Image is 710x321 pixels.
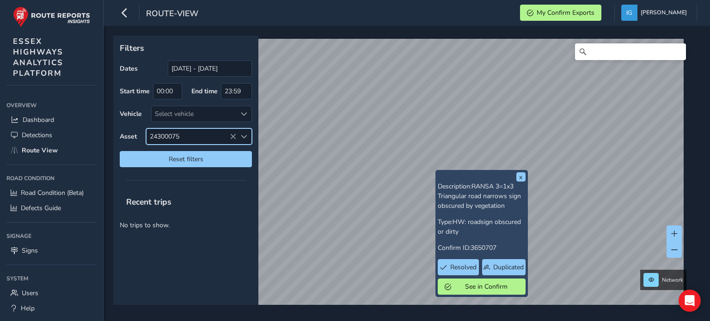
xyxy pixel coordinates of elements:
[679,290,701,312] div: Open Intercom Messenger
[438,218,521,236] span: HW: roadsign obscured or dirty
[22,146,58,155] span: Route View
[438,182,521,210] span: RANSA 3=1x3 Triangular road narrows sign obscured by vegetation
[6,112,97,127] a: Dashboard
[520,5,601,21] button: My Confirm Exports
[152,106,236,121] div: Select vehicle
[147,129,236,144] span: 24300075
[22,246,38,255] span: Signs
[6,98,97,112] div: Overview
[191,87,218,96] label: End time
[516,172,526,182] button: x
[438,259,479,275] button: Resolved
[438,182,526,211] p: Description:
[438,217,526,236] p: Type:
[482,259,526,275] button: Duplicated
[127,155,245,164] span: Reset filters
[120,190,178,214] span: Recent trips
[621,5,637,21] img: diamond-layout
[6,229,97,243] div: Signage
[450,263,477,272] span: Resolved
[120,42,252,54] p: Filters
[22,131,52,139] span: Detections
[21,304,35,313] span: Help
[120,64,138,73] label: Dates
[120,87,150,96] label: Start time
[6,185,97,200] a: Road Condition (Beta)
[575,43,686,60] input: Search
[471,243,496,252] span: 3650707
[662,276,683,284] span: Network
[537,8,594,17] span: My Confirm Exports
[120,109,142,118] label: Vehicle
[438,279,526,295] button: See in Confirm
[13,36,63,79] span: ESSEX HIGHWAYS ANALYTICS PLATFORM
[6,143,97,158] a: Route View
[6,272,97,285] div: System
[6,200,97,216] a: Defects Guide
[120,132,137,141] label: Asset
[438,243,526,253] p: Confirm ID:
[113,214,258,236] p: No trips to show.
[120,151,252,167] button: Reset filters
[21,204,61,212] span: Defects Guide
[146,8,198,21] span: route-view
[236,129,251,144] div: Select an asset code
[116,39,684,315] canvas: Map
[13,6,90,27] img: rr logo
[22,289,38,297] span: Users
[6,171,97,185] div: Road Condition
[493,263,524,272] span: Duplicated
[6,301,97,316] a: Help
[6,243,97,258] a: Signs
[21,188,84,197] span: Road Condition (Beta)
[6,285,97,301] a: Users
[621,5,690,21] button: [PERSON_NAME]
[6,127,97,143] a: Detections
[454,282,519,291] span: See in Confirm
[23,115,54,124] span: Dashboard
[641,5,687,21] span: [PERSON_NAME]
